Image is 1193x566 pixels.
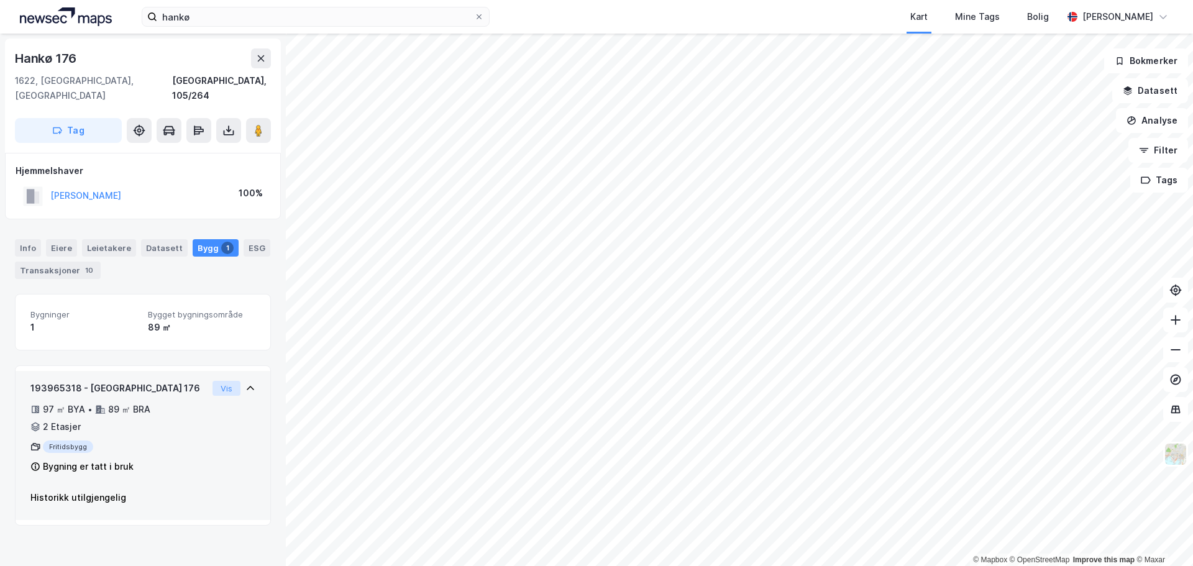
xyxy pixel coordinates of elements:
[43,419,81,434] div: 2 Etasjer
[108,402,150,417] div: 89 ㎡ BRA
[83,264,96,276] div: 10
[15,73,172,103] div: 1622, [GEOGRAPHIC_DATA], [GEOGRAPHIC_DATA]
[30,320,138,335] div: 1
[15,239,41,257] div: Info
[15,48,79,68] div: Hankø 176
[172,73,271,103] div: [GEOGRAPHIC_DATA], 105/264
[141,239,188,257] div: Datasett
[213,381,240,396] button: Vis
[1082,9,1153,24] div: [PERSON_NAME]
[221,242,234,254] div: 1
[1027,9,1049,24] div: Bolig
[1164,442,1187,466] img: Z
[148,320,255,335] div: 89 ㎡
[244,239,270,257] div: ESG
[82,239,136,257] div: Leietakere
[15,262,101,279] div: Transaksjoner
[46,239,77,257] div: Eiere
[1112,78,1188,103] button: Datasett
[88,404,93,414] div: •
[43,459,134,474] div: Bygning er tatt i bruk
[193,239,239,257] div: Bygg
[1130,168,1188,193] button: Tags
[30,381,208,396] div: 193965318 - [GEOGRAPHIC_DATA] 176
[15,118,122,143] button: Tag
[955,9,1000,24] div: Mine Tags
[30,309,138,320] span: Bygninger
[148,309,255,320] span: Bygget bygningsområde
[20,7,112,26] img: logo.a4113a55bc3d86da70a041830d287a7e.svg
[239,186,263,201] div: 100%
[973,555,1007,564] a: Mapbox
[1073,555,1135,564] a: Improve this map
[1131,506,1193,566] iframe: Chat Widget
[43,402,85,417] div: 97 ㎡ BYA
[30,490,255,505] div: Historikk utilgjengelig
[157,7,474,26] input: Søk på adresse, matrikkel, gårdeiere, leietakere eller personer
[1131,506,1193,566] div: Kontrollprogram for chat
[910,9,928,24] div: Kart
[1104,48,1188,73] button: Bokmerker
[1128,138,1188,163] button: Filter
[16,163,270,178] div: Hjemmelshaver
[1010,555,1070,564] a: OpenStreetMap
[1116,108,1188,133] button: Analyse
